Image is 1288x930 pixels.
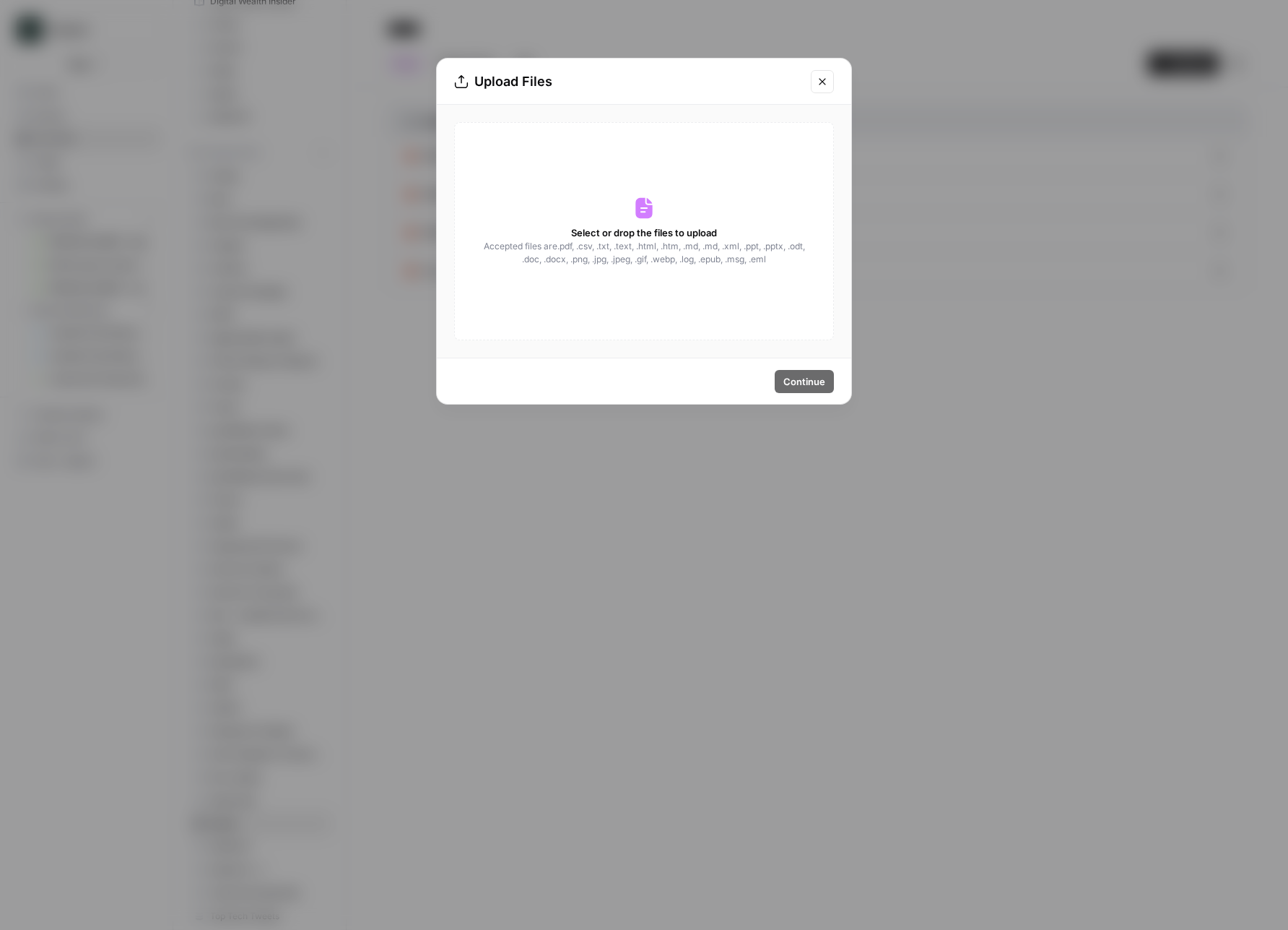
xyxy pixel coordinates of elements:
span: Accepted files are .pdf, .csv, .txt, .text, .html, .htm, .md, .md, .xml, .ppt, .pptx, .odt, .doc,... [482,240,806,266]
div: Upload Files [454,72,802,92]
span: Select or drop the files to upload [571,225,717,240]
button: Continue [775,370,834,393]
span: Continue [783,374,825,389]
button: Close modal [811,70,834,93]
